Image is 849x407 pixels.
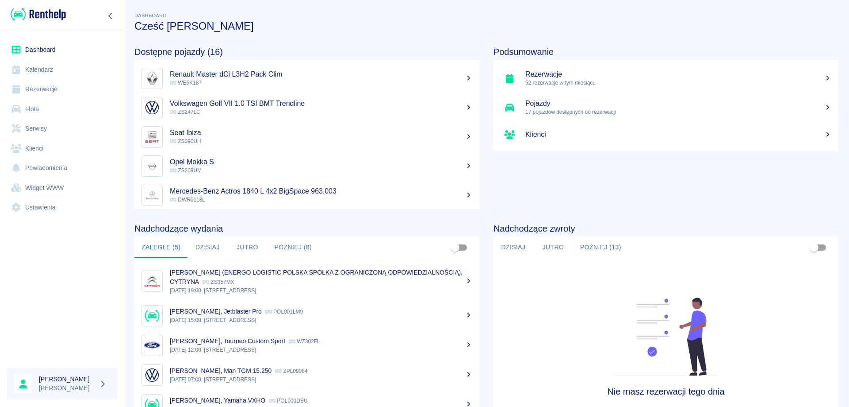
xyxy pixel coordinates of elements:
img: Fleet [609,298,723,376]
a: Kalendarz [7,60,117,80]
span: Dashboard [134,13,167,18]
h5: Seat Ibiza [170,128,472,137]
h4: Nie masz rezerwacji tego dnia [537,386,795,397]
a: ImageMercedes-Benz Actros 1840 L 4x2 BigSpace 963.003 DWR0118L [134,181,479,210]
img: Image [144,307,161,324]
img: Image [144,187,161,204]
a: ImageSeat Ibiza ZS090UH [134,122,479,151]
a: ImageOpel Mokka S ZS209UM [134,151,479,181]
img: Image [144,99,161,116]
a: Image[PERSON_NAME] (ENERGO LOGISTIC POLSKA SPÓŁKA Z OGRANICZONĄ ODPOWIEDZIALNOŚCIĄ), CYTRYNA ZS35... [134,262,479,301]
h5: Renault Master dCi L3H2 Pack Clim [170,70,472,79]
span: Pokaż przypisane tylko do mnie [447,239,463,256]
button: Dzisiaj [187,237,227,258]
img: Image [144,337,161,354]
p: 17 pojazdów dostępnych do rezerwacji [525,108,831,116]
p: [PERSON_NAME], Man TGM 15.250 [170,367,272,374]
span: DWR0118L [170,197,205,203]
p: ZS357MX [203,279,234,285]
a: Dashboard [7,40,117,60]
p: [DATE] 07:00, [STREET_ADDRESS] [170,376,472,384]
h5: Klienci [525,130,831,139]
a: Image[PERSON_NAME], Tourneo Custom Sport WZ302FL[DATE] 12:00, [STREET_ADDRESS] [134,330,479,360]
span: ZS247LC [170,109,200,115]
h3: Cześć [PERSON_NAME] [134,20,838,32]
button: Jutro [533,237,573,258]
h6: [PERSON_NAME] [39,375,96,384]
h5: Mercedes-Benz Actros 1840 L 4x2 BigSpace 963.003 [170,187,472,196]
h5: Rezerwacje [525,70,831,79]
p: [DATE] 12:00, [STREET_ADDRESS] [170,346,472,354]
button: Jutro [227,237,267,258]
h4: Dostępne pojazdy (16) [134,47,479,57]
a: Image[PERSON_NAME], Jetblaster Pro POL001LM9[DATE] 15:00, [STREET_ADDRESS] [134,301,479,330]
h5: Pojazdy [525,99,831,108]
a: ImageVolkswagen Golf VII 1.0 TSI BMT Trendline ZS247LC [134,93,479,122]
p: ZPL09084 [275,368,307,374]
p: [PERSON_NAME] [39,384,96,393]
button: Zaległe (5) [134,237,187,258]
a: Pojazdy17 pojazdów dostępnych do rezerwacji [493,93,838,122]
button: Dzisiaj [493,237,533,258]
p: [PERSON_NAME], Jetblaster Pro [170,308,262,315]
img: Renthelp logo [11,7,66,22]
img: Image [144,70,161,87]
p: [PERSON_NAME], Yamaha VXHO [170,397,265,404]
img: Image [144,158,161,174]
p: [DATE] 15:00, [STREET_ADDRESS] [170,316,472,324]
a: Rezerwacje52 rezerwacje w tym miesiącu [493,64,838,93]
h4: Podsumowanie [493,47,838,57]
a: Flota [7,99,117,119]
p: [PERSON_NAME] (ENERGO LOGISTIC POLSKA SPÓŁKA Z OGRANICZONĄ ODPOWIEDZIALNOŚCIĄ), CYTRYNA [170,269,463,285]
span: WE5K187 [170,80,202,86]
p: POL001LM9 [265,309,303,315]
a: Klienci [7,139,117,159]
p: [PERSON_NAME], Tourneo Custom Sport [170,337,285,345]
a: ImageRenault Master dCi L3H2 Pack Clim WE5K187 [134,64,479,93]
button: Później (13) [573,237,628,258]
p: POL000DSU [269,398,307,404]
h5: Opel Mokka S [170,158,472,167]
h4: Nadchodzące zwroty [493,223,838,234]
h5: Volkswagen Golf VII 1.0 TSI BMT Trendline [170,99,472,108]
a: Serwisy [7,119,117,139]
a: Klienci [493,122,838,147]
span: Pokaż przypisane tylko do mnie [806,239,822,256]
p: WZ302FL [289,338,320,345]
button: Zwiń nawigację [104,10,117,22]
a: Image[PERSON_NAME], Man TGM 15.250 ZPL09084[DATE] 07:00, [STREET_ADDRESS] [134,360,479,390]
span: ZS209UM [170,167,202,174]
img: Image [144,273,161,290]
a: Widget WWW [7,178,117,198]
p: 52 rezerwacje w tym miesiącu [525,79,831,87]
button: Później (8) [267,237,319,258]
img: Image [144,128,161,145]
a: Renthelp logo [7,7,66,22]
img: Image [144,367,161,384]
a: Powiadomienia [7,158,117,178]
h4: Nadchodzące wydania [134,223,479,234]
p: [DATE] 19:00, [STREET_ADDRESS] [170,287,472,295]
span: ZS090UH [170,138,201,144]
a: Ustawienia [7,198,117,217]
a: Rezerwacje [7,79,117,99]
